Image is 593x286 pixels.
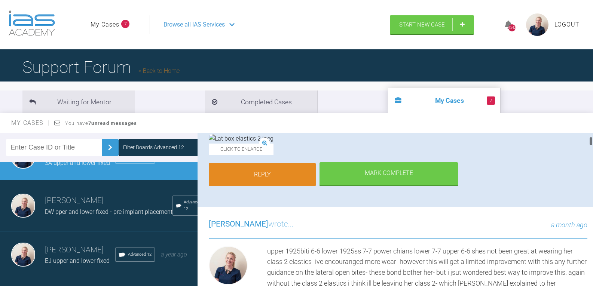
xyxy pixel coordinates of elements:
img: Olivia Nixon [11,243,35,267]
span: You have [65,120,137,126]
span: Advanced 12 [128,251,152,258]
a: My Cases [91,20,119,30]
span: a year ago [161,251,187,258]
span: Browse all IAS Services [163,20,225,30]
img: Olivia Nixon [209,246,248,285]
a: Logout [554,20,580,30]
span: DW pper and lower fixed - pre implant placement [45,208,172,215]
h3: [PERSON_NAME] [45,194,172,207]
li: Completed Cases [205,90,317,113]
img: logo-light.3e3ef733.png [9,10,55,36]
span: Click to enlarge [209,144,273,155]
span: a month ago [551,221,587,229]
span: SA upper and lower fixed [45,159,110,166]
img: Lat box elastics 2.jpeg [209,134,273,144]
h1: Support Forum [22,54,180,80]
input: Enter Case ID or Title [6,139,102,156]
a: Start New Case [390,15,474,34]
div: Filter Boards: Advanced 12 [123,143,184,151]
span: 7 [487,96,495,105]
span: 7 [121,20,129,28]
span: [PERSON_NAME] [209,219,268,228]
span: EJ upper and lower fixed [45,257,110,264]
li: Waiting for Mentor [22,90,135,113]
img: profile.png [526,13,548,36]
div: Mark Complete [320,162,458,185]
h3: wrote... [209,218,294,231]
img: chevronRight.28bd32b0.svg [104,141,116,153]
span: Start New Case [399,21,445,28]
strong: 7 unread messages [88,120,137,126]
span: My Cases [11,119,50,126]
h3: [PERSON_NAME] [45,244,115,256]
li: My Cases [388,88,500,113]
img: Olivia Nixon [11,194,35,218]
span: Advanced 12 [184,199,203,212]
a: Reply [209,163,316,186]
div: 1342 [508,24,516,31]
a: Back to Home [138,67,180,74]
